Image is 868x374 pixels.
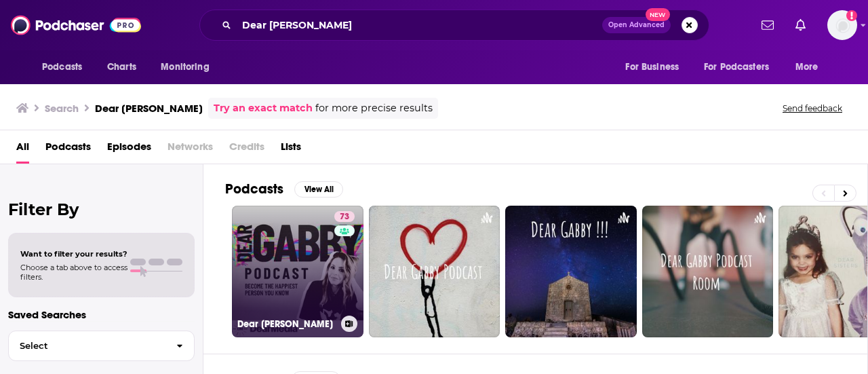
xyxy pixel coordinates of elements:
button: Send feedback [778,102,846,114]
a: PodcastsView All [225,181,343,198]
button: open menu [695,54,789,80]
span: Networks [167,136,213,164]
span: for more precise results [315,100,433,116]
button: open menu [33,54,100,80]
span: More [795,58,818,77]
button: Show profile menu [827,10,857,40]
span: Monitoring [161,58,209,77]
a: Charts [98,54,144,80]
a: Show notifications dropdown [756,14,779,37]
h3: Dear [PERSON_NAME] [95,102,203,115]
p: Saved Searches [8,308,195,321]
span: For Business [625,58,679,77]
button: open menu [151,54,226,80]
span: Want to filter your results? [20,249,127,259]
span: Credits [229,136,264,164]
h3: Dear [PERSON_NAME] [237,318,336,330]
span: Podcasts [42,58,82,77]
button: Select [8,331,195,361]
button: Open AdvancedNew [602,17,671,33]
h2: Podcasts [225,181,283,198]
span: For Podcasters [704,58,769,77]
input: Search podcasts, credits, & more... [237,14,602,36]
a: 73Dear [PERSON_NAME] [232,206,363,337]
a: Episodes [107,136,151,164]
svg: Add a profile image [846,10,857,21]
a: Show notifications dropdown [790,14,811,37]
a: Lists [281,136,301,164]
span: New [646,8,670,21]
div: Search podcasts, credits, & more... [199,10,709,41]
a: Podcasts [45,136,91,164]
span: Charts [107,58,136,77]
h2: Filter By [8,200,195,219]
button: open menu [786,54,835,80]
span: Open Advanced [608,22,665,29]
span: Select [9,341,165,350]
img: Podchaser - Follow, Share and Rate Podcasts [11,12,141,38]
a: All [16,136,29,164]
a: 73 [334,211,355,222]
h3: Search [45,102,79,115]
button: View All [294,181,343,198]
span: Choose a tab above to access filters. [20,263,127,282]
img: User Profile [827,10,857,40]
button: open menu [616,54,696,80]
a: Try an exact match [214,100,313,116]
span: 73 [340,210,349,224]
span: Logged in as LBraverman [827,10,857,40]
